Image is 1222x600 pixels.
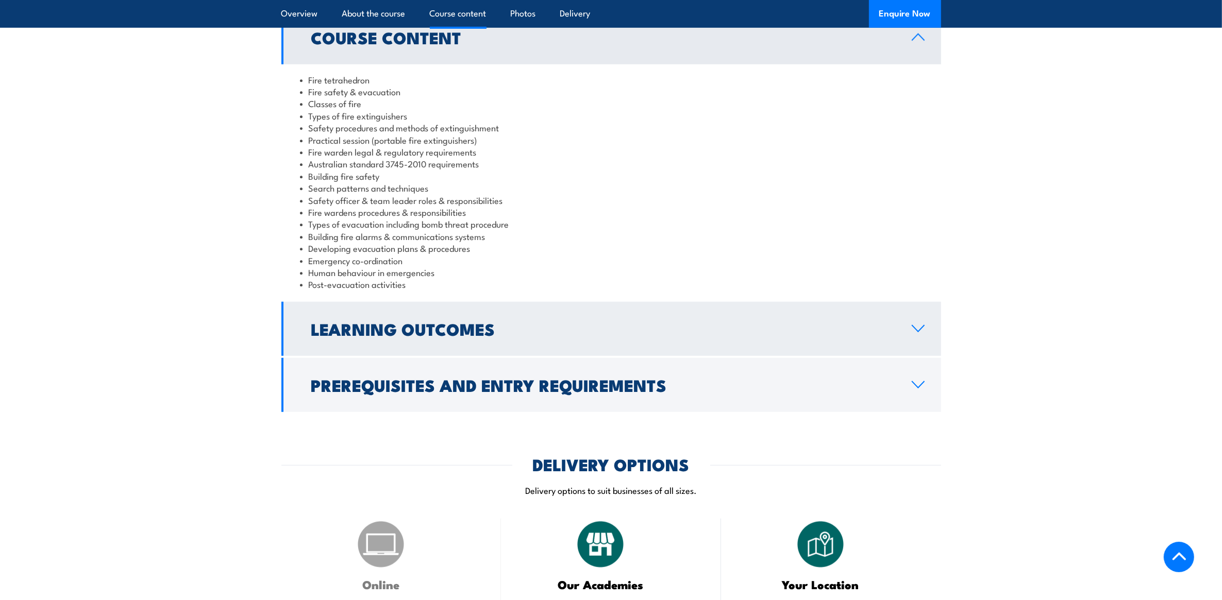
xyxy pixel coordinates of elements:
h2: Prerequisites and Entry Requirements [311,378,895,392]
li: Emergency co-ordination [300,254,923,266]
h2: Course Content [311,30,895,44]
li: Post-evacuation activities [300,278,923,290]
li: Safety officer & team leader roles & responsibilities [300,194,923,206]
li: Types of evacuation including bomb threat procedure [300,218,923,230]
li: Safety procedures and methods of extinguishment [300,122,923,133]
a: Prerequisites and Entry Requirements [281,358,941,412]
h2: DELIVERY OPTIONS [533,457,690,471]
h3: Your Location [747,578,895,590]
p: Delivery options to suit businesses of all sizes. [281,484,941,496]
li: Classes of fire [300,97,923,109]
li: Developing evacuation plans & procedures [300,242,923,254]
li: Australian standard 3745-2010 requirements [300,158,923,169]
li: Fire warden legal & regulatory requirements [300,146,923,158]
li: Search patterns and techniques [300,182,923,194]
h3: Our Academies [527,578,675,590]
h2: Learning Outcomes [311,321,895,336]
li: Types of fire extinguishers [300,110,923,122]
li: Fire safety & evacuation [300,85,923,97]
li: Fire wardens procedures & responsibilities [300,206,923,218]
li: Practical session (portable fire extinguishers) [300,134,923,146]
a: Learning Outcomes [281,302,941,356]
a: Course Content [281,10,941,64]
li: Building fire safety [300,170,923,182]
li: Fire tetrahedron [300,74,923,85]
h3: Online [307,578,455,590]
li: Building fire alarms & communications systems [300,230,923,242]
li: Human behaviour in emergencies [300,266,923,278]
